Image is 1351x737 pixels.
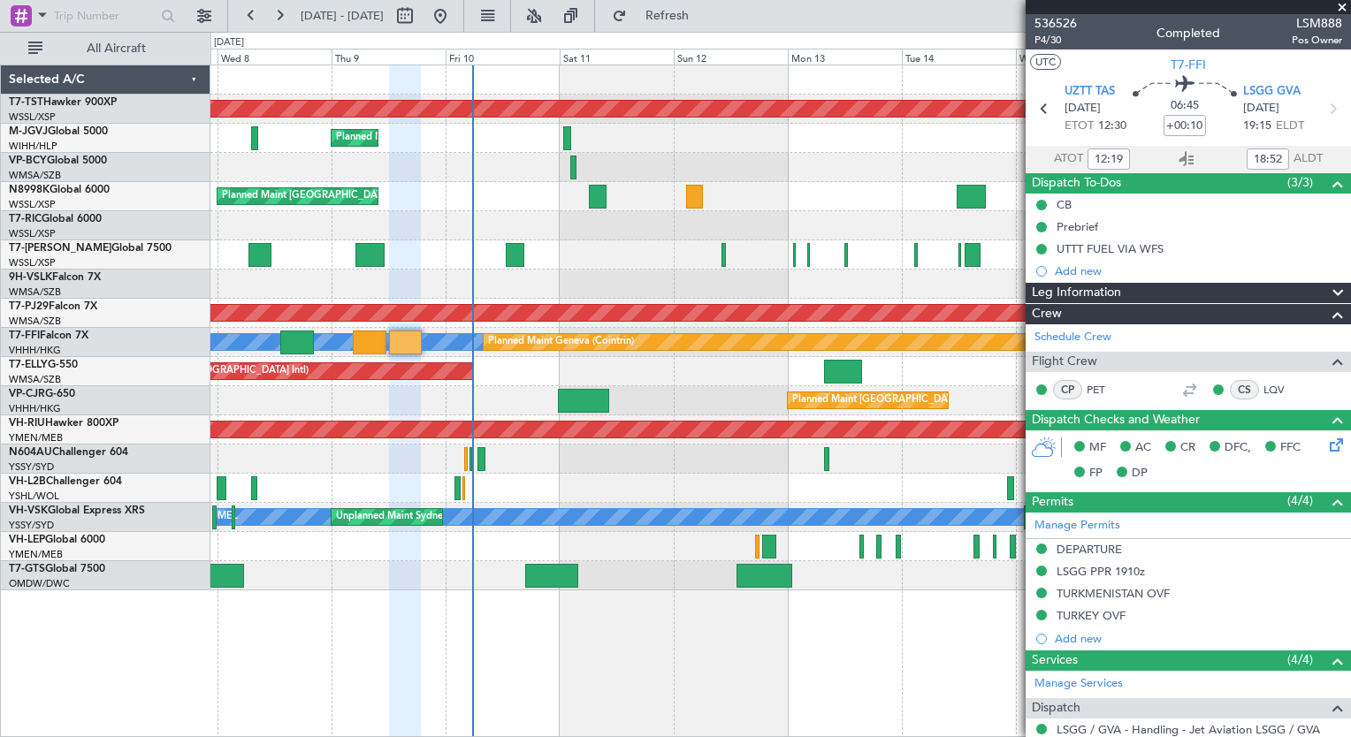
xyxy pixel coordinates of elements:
a: N8998KGlobal 6000 [9,185,110,195]
span: Dispatch To-Dos [1032,173,1121,194]
a: Manage Services [1034,675,1123,693]
button: All Aircraft [19,34,192,63]
div: Add new [1055,631,1342,646]
input: --:-- [1247,148,1289,170]
a: Schedule Crew [1034,329,1111,346]
span: P4/30 [1034,33,1077,48]
a: T7-PJ29Falcon 7X [9,301,97,312]
a: YMEN/MEB [9,548,63,561]
a: T7-ELLYG-550 [9,360,78,370]
a: WMSA/SZB [9,169,61,182]
div: Planned Maint [GEOGRAPHIC_DATA] (Seletar) [336,125,544,151]
a: VH-LEPGlobal 6000 [9,535,105,545]
span: VP-CJR [9,389,45,399]
span: Permits [1032,492,1073,513]
a: T7-TSTHawker 900XP [9,97,117,108]
span: Leg Information [1032,283,1121,303]
div: CP [1053,380,1082,399]
span: T7-GTS [9,564,45,574]
a: T7-GTSGlobal 7500 [9,564,105,574]
span: Dispatch [1032,698,1080,718]
a: VH-RIUHawker 800XP [9,418,118,429]
div: Thu 9 [332,49,446,65]
div: CS [1230,380,1259,399]
div: TURKEY OVF [1057,608,1126,623]
a: T7-[PERSON_NAME]Global 7500 [9,243,172,254]
span: [DATE] [1065,100,1101,118]
span: All Aircraft [46,42,187,55]
span: T7-TST [9,97,43,108]
span: T7-PJ29 [9,301,49,312]
span: T7-[PERSON_NAME] [9,243,111,254]
span: 9H-VSLK [9,272,52,283]
span: VP-BCY [9,156,47,166]
span: T7-RIC [9,214,42,224]
span: ALDT [1294,150,1323,168]
a: T7-FFIFalcon 7X [9,331,88,341]
a: VHHH/HKG [9,402,61,415]
span: VH-VSK [9,505,48,516]
span: CR [1180,439,1195,457]
div: MEL [218,504,238,530]
div: LSGG PPR 1910z [1057,564,1145,579]
span: N604AU [9,447,52,458]
input: --:-- [1088,148,1130,170]
a: OMDW/DWC [9,577,70,590]
div: TURKMENISTAN OVF [1057,586,1170,601]
div: Planned Maint Geneva (Cointrin) [488,329,634,355]
div: DEPARTURE [1057,542,1122,557]
a: YSHL/WOL [9,490,59,503]
a: LSGG / GVA - Handling - Jet Aviation LSGG / GVA [1057,722,1320,737]
a: VH-L2BChallenger 604 [9,476,122,487]
div: Wed 15 [1016,49,1130,65]
a: WSSL/XSP [9,227,56,240]
span: (3/3) [1287,173,1313,192]
span: 536526 [1034,14,1077,33]
a: VH-VSKGlobal Express XRS [9,505,145,516]
span: VH-RIU [9,418,45,429]
div: [DATE] [214,35,244,50]
button: Refresh [604,2,710,30]
span: 19:15 [1243,118,1271,135]
span: DFC, [1225,439,1251,457]
div: Tue 14 [902,49,1016,65]
a: WSSL/XSP [9,110,56,124]
a: VP-BCYGlobal 5000 [9,156,107,166]
div: Fri 10 [446,49,560,65]
span: Crew [1032,304,1062,324]
span: MF [1089,439,1106,457]
span: M-JGVJ [9,126,48,137]
a: WIHH/HLP [9,140,57,153]
span: LSGG GVA [1243,83,1301,101]
span: 12:30 [1098,118,1126,135]
span: [DATE] - [DATE] [301,8,384,24]
div: Completed [1156,24,1220,42]
span: ATOT [1054,150,1083,168]
span: VH-LEP [9,535,45,545]
span: N8998K [9,185,50,195]
a: M-JGVJGlobal 5000 [9,126,108,137]
a: YSSY/SYD [9,519,54,532]
span: FP [1089,465,1103,482]
a: VP-CJRG-650 [9,389,75,399]
span: Services [1032,650,1078,671]
div: Unplanned Maint Sydney ([PERSON_NAME] Intl) [336,504,553,530]
span: 06:45 [1171,97,1199,115]
div: Sat 11 [560,49,674,65]
a: WSSL/XSP [9,198,56,211]
span: LSM888 [1292,14,1342,33]
div: Planned Maint [GEOGRAPHIC_DATA] ([GEOGRAPHIC_DATA] Intl) [792,387,1088,414]
a: T7-RICGlobal 6000 [9,214,102,224]
div: Add new [1055,263,1342,278]
div: CB [1057,197,1072,212]
div: Mon 13 [788,49,902,65]
a: VHHH/HKG [9,344,61,357]
a: LQV [1263,382,1303,398]
span: Flight Crew [1032,352,1097,372]
a: 9H-VSLKFalcon 7X [9,272,101,283]
div: Sun 12 [674,49,788,65]
a: YMEN/MEB [9,431,63,444]
span: [DATE] [1243,100,1279,118]
span: AC [1135,439,1151,457]
a: WMSA/SZB [9,315,61,328]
